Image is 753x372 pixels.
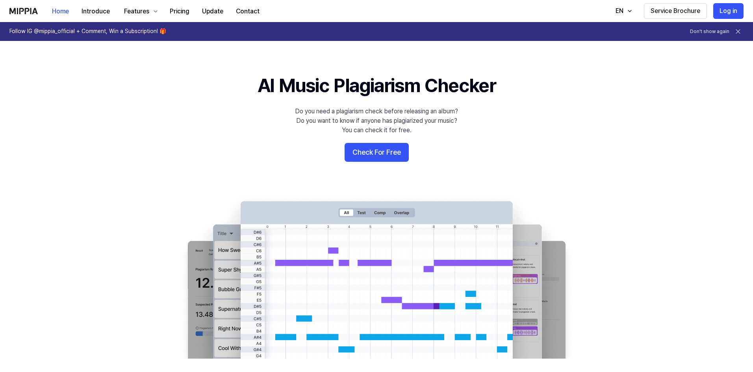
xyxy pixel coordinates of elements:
[172,193,581,359] img: main Image
[46,0,75,22] a: Home
[122,7,151,16] div: Features
[690,28,729,35] button: Don't show again
[295,107,458,135] div: Do you need a plagiarism check before releasing an album? Do you want to know if anyone has plagi...
[9,8,38,14] img: logo
[258,72,496,99] h1: AI Music Plagiarism Checker
[230,4,266,19] button: Contact
[163,4,196,19] button: Pricing
[644,3,707,19] button: Service Brochure
[9,28,166,35] h1: Follow IG @mippia_official + Comment, Win a Subscription! 🎁
[75,4,116,19] button: Introduce
[46,4,75,19] button: Home
[608,3,638,19] button: EN
[713,3,744,19] button: Log in
[614,6,625,16] div: EN
[196,4,230,19] button: Update
[196,0,230,22] a: Update
[345,143,409,162] button: Check For Free
[116,4,163,19] button: Features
